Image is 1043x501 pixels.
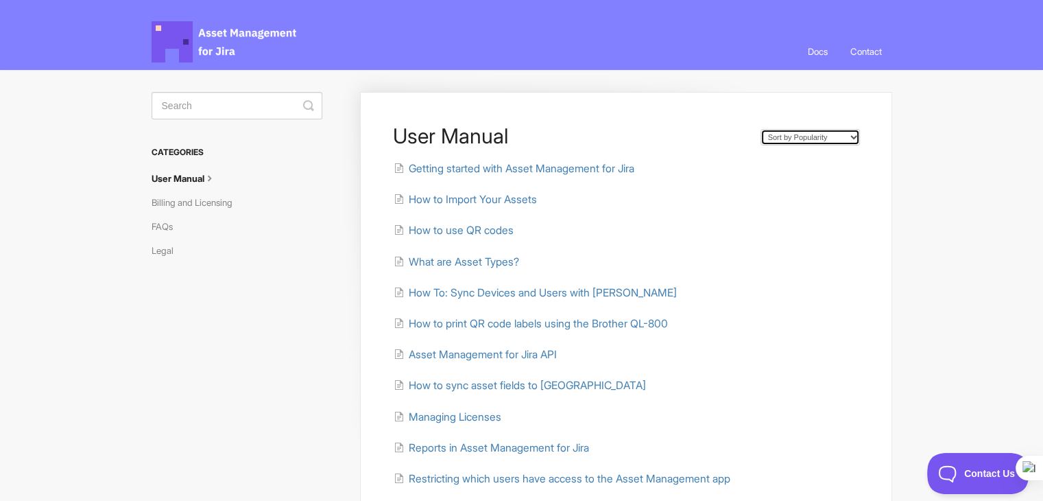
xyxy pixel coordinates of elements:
[408,441,588,454] span: Reports in Asset Management for Jira
[393,472,730,485] a: Restricting which users have access to the Asset Management app
[408,162,634,175] span: Getting started with Asset Management for Jira
[393,286,676,299] a: How To: Sync Devices and Users with [PERSON_NAME]
[152,21,298,62] span: Asset Management for Jira Docs
[798,33,838,70] a: Docs
[393,317,667,330] a: How to print QR code labels using the Brother QL-800
[152,92,322,119] input: Search
[393,441,588,454] a: Reports in Asset Management for Jira
[393,255,518,268] a: What are Asset Types?
[152,240,184,261] a: Legal
[927,453,1029,494] iframe: Toggle Customer Support
[393,379,645,392] a: How to sync asset fields to [GEOGRAPHIC_DATA]
[152,215,183,237] a: FAQs
[408,379,645,392] span: How to sync asset fields to [GEOGRAPHIC_DATA]
[408,193,536,206] span: How to Import Your Assets
[393,410,501,423] a: Managing Licenses
[760,129,860,145] select: Page reloads on selection
[408,348,556,361] span: Asset Management for Jira API
[393,348,556,361] a: Asset Management for Jira API
[408,224,513,237] span: How to use QR codes
[152,167,227,189] a: User Manual
[408,286,676,299] span: How To: Sync Devices and Users with [PERSON_NAME]
[152,140,322,165] h3: Categories
[408,317,667,330] span: How to print QR code labels using the Brother QL-800
[408,410,501,423] span: Managing Licenses
[408,472,730,485] span: Restricting which users have access to the Asset Management app
[152,191,243,213] a: Billing and Licensing
[393,162,634,175] a: Getting started with Asset Management for Jira
[840,33,892,70] a: Contact
[393,224,513,237] a: How to use QR codes
[393,193,536,206] a: How to Import Your Assets
[408,255,518,268] span: What are Asset Types?
[392,124,746,148] h1: User Manual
